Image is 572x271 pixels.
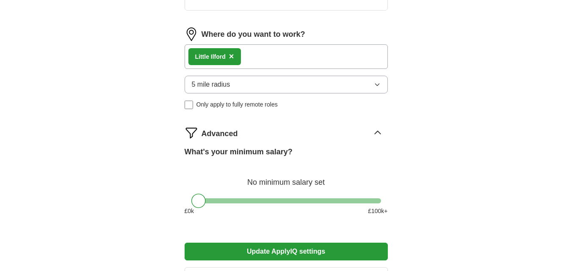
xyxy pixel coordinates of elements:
[185,168,388,188] div: No minimum salary set
[185,76,388,93] button: 5 mile radius
[185,101,193,109] input: Only apply to fully remote roles
[185,207,194,216] span: £ 0 k
[192,79,230,90] span: 5 mile radius
[368,207,387,216] span: £ 100 k+
[185,243,388,260] button: Update ApplyIQ settings
[185,146,293,158] label: What's your minimum salary?
[195,52,226,61] div: Little Ilford
[229,50,234,63] button: ×
[229,52,234,61] span: ×
[202,29,305,40] label: Where do you want to work?
[185,27,198,41] img: location.png
[196,100,278,109] span: Only apply to fully remote roles
[185,126,198,140] img: filter
[202,128,238,140] span: Advanced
